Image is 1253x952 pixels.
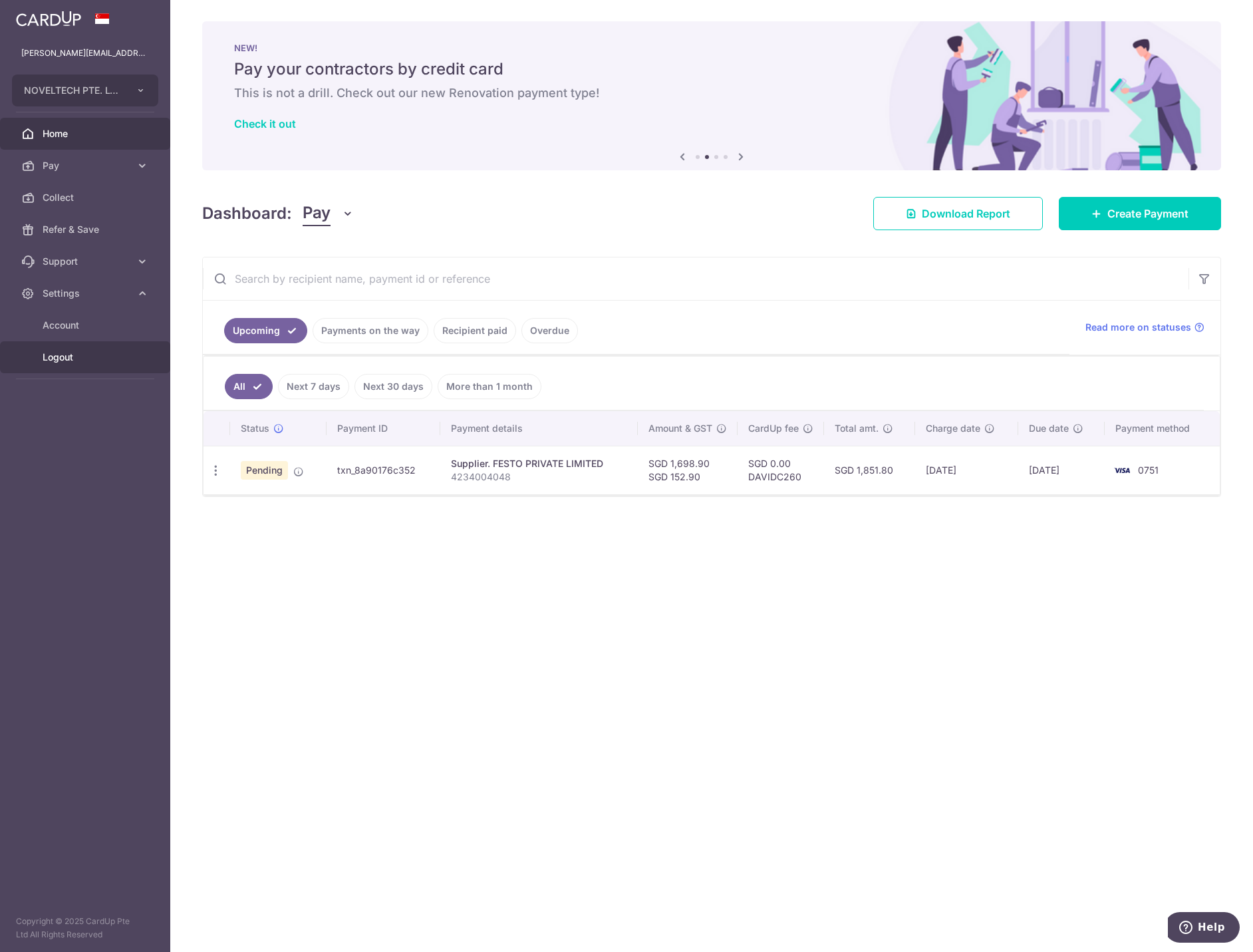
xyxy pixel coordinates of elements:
span: Status [241,422,269,435]
span: Settings [43,287,130,300]
a: Upcoming [224,318,307,343]
span: NOVELTECH PTE. LTD. [24,84,122,97]
span: Pay [303,201,331,226]
td: SGD 1,851.80 [824,446,915,494]
td: [DATE] [1018,446,1105,494]
span: Pending [241,461,288,480]
td: [DATE] [915,446,1018,494]
span: Collect [43,191,130,204]
th: Payment details [440,411,638,446]
span: Create Payment [1107,206,1188,222]
p: [PERSON_NAME][EMAIL_ADDRESS][PERSON_NAME][DOMAIN_NAME] [21,47,149,60]
p: 4234004048 [451,470,627,484]
a: Payments on the way [313,318,428,343]
span: CardUp fee [748,422,799,435]
span: Total amt. [835,422,879,435]
h6: This is not a drill. Check out our new Renovation payment type! [234,85,1189,101]
a: Read more on statuses [1085,321,1204,334]
span: Logout [43,351,130,364]
span: Home [43,127,130,140]
img: Renovation banner [202,21,1221,170]
button: Pay [303,201,354,226]
div: Supplier. FESTO PRIVATE LIMITED [451,457,627,470]
h4: Dashboard: [202,202,292,226]
span: Account [43,319,130,332]
img: Bank Card [1109,462,1135,478]
p: NEW! [234,43,1189,53]
span: Support [43,255,130,268]
a: Create Payment [1059,197,1221,230]
span: Refer & Save [43,223,130,236]
button: NOVELTECH PTE. LTD. [12,75,158,106]
span: Download Report [922,206,1010,222]
img: CardUp [16,11,81,27]
th: Payment method [1105,411,1220,446]
td: txn_8a90176c352 [327,446,440,494]
iframe: Opens a widget where you can find more information [1168,912,1240,945]
a: Overdue [521,318,578,343]
span: Due date [1029,422,1069,435]
a: Next 30 days [354,374,432,399]
span: 0751 [1138,464,1159,476]
span: Charge date [926,422,980,435]
a: All [225,374,273,399]
span: Amount & GST [648,422,712,435]
span: Pay [43,159,130,172]
a: Check it out [234,117,296,130]
a: Recipient paid [434,318,516,343]
input: Search by recipient name, payment id or reference [203,257,1188,300]
h5: Pay your contractors by credit card [234,59,1189,80]
a: More than 1 month [438,374,541,399]
th: Payment ID [327,411,440,446]
span: Read more on statuses [1085,321,1191,334]
a: Next 7 days [278,374,349,399]
a: Download Report [873,197,1043,230]
td: SGD 0.00 DAVIDC260 [738,446,824,494]
td: SGD 1,698.90 SGD 152.90 [638,446,738,494]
